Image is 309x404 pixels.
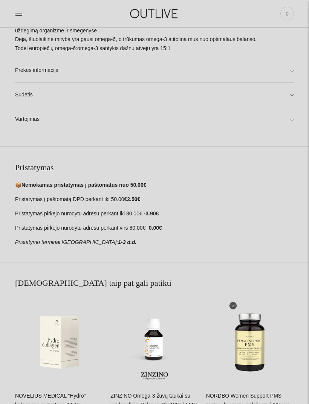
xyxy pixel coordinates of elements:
em: Pristatymo terminai [GEOGRAPHIC_DATA]: [15,239,118,245]
a: Prekės informacija [15,58,294,82]
strong: 1-3 d.d. [118,239,136,245]
p: Pristatymas pirkėjo nurodytu adresu perkant virš 80.00€ - [15,224,294,233]
p: Omega-6 ir omega-3 rūgščių santykio pagerinimas iki 3:1 yra vienas iš geriausių rodiklių, padedan... [15,17,294,53]
p: Pristatymas pirkėjo nurodytu adresu perkant iki 80.00€ - [15,209,294,218]
a: Sudėtis [15,83,294,107]
strong: 0.00€ [149,225,162,231]
strong: 2.50€ [127,196,140,202]
a: Vartojimas [15,107,294,131]
a: ZINZINO Omega-3 žuvų taukai su polifenoliais 'Balance Oil' 100ml MINI [110,296,198,384]
strong: Nemokamas pristatymas į paštomatus nuo 50.00€ [21,182,146,188]
h2: Pristatymas [15,162,294,173]
img: OUTLIVE [119,4,190,23]
a: NOVELIUS MEDICAL [15,296,103,384]
h2: [DEMOGRAPHIC_DATA] taip pat gali patikti [15,277,294,289]
p: 📦 [15,181,294,190]
span: 0 [282,8,292,19]
strong: 3.90€ [145,210,159,216]
p: Pristatymas į paštomatą DPD perkant iki 50.00€ [15,195,294,204]
a: 0 [280,5,294,22]
a: NORDBO Women Support PMS moterų hormonų palaikymui 90kaps [206,296,294,384]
